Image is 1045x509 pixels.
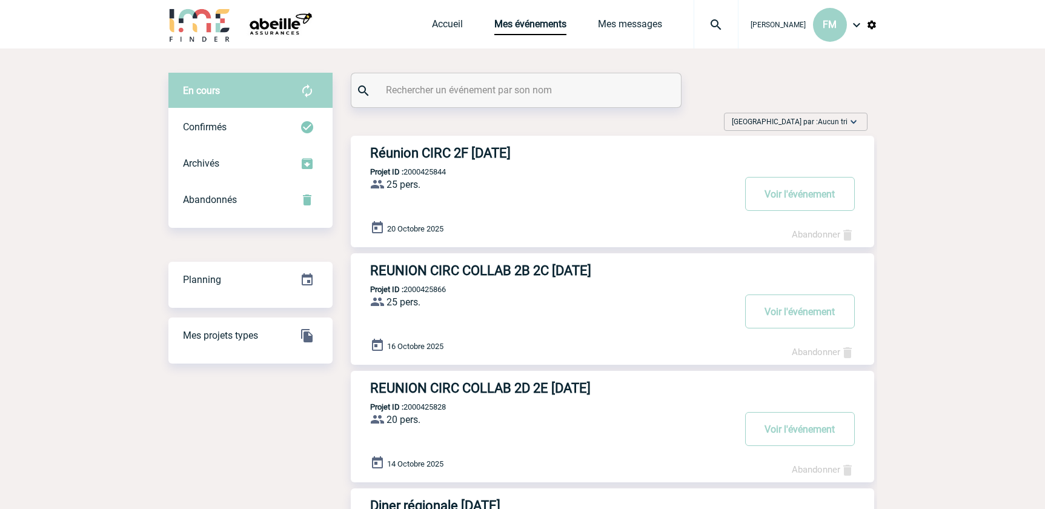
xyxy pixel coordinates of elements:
span: 25 pers. [386,296,420,308]
p: 2000425828 [351,402,446,411]
a: Abandonner [792,229,855,240]
h3: Réunion CIRC 2F [DATE] [370,145,734,161]
p: 2000425844 [351,167,446,176]
a: Réunion CIRC 2F [DATE] [351,145,874,161]
p: 2000425866 [351,285,446,294]
span: 25 pers. [386,179,420,190]
img: baseline_expand_more_white_24dp-b.png [848,116,860,128]
div: GESTION DES PROJETS TYPE [168,318,333,354]
span: Confirmés [183,121,227,133]
a: REUNION CIRC COLLAB 2D 2E [DATE] [351,381,874,396]
button: Voir l'événement [745,412,855,446]
b: Projet ID : [370,285,403,294]
span: Archivés [183,158,219,169]
span: [PERSON_NAME] [751,21,806,29]
a: Abandonner [792,464,855,475]
a: Planning [168,261,333,297]
div: Retrouvez ici tous vos évènements avant confirmation [168,73,333,109]
span: 14 Octobre 2025 [387,459,443,468]
a: Mes messages [598,18,662,35]
a: REUNION CIRC COLLAB 2B 2C [DATE] [351,263,874,278]
div: Retrouvez ici tous vos événements annulés [168,182,333,218]
button: Voir l'événement [745,177,855,211]
img: IME-Finder [168,7,231,42]
span: 20 pers. [386,414,420,425]
a: Mes événements [494,18,566,35]
b: Projet ID : [370,167,403,176]
span: [GEOGRAPHIC_DATA] par : [732,116,848,128]
div: Retrouvez ici tous les événements que vous avez décidé d'archiver [168,145,333,182]
h3: REUNION CIRC COLLAB 2D 2E [DATE] [370,381,734,396]
span: 20 Octobre 2025 [387,224,443,233]
span: 16 Octobre 2025 [387,342,443,351]
span: Abandonnés [183,194,237,205]
b: Projet ID : [370,402,403,411]
h3: REUNION CIRC COLLAB 2B 2C [DATE] [370,263,734,278]
button: Voir l'événement [745,294,855,328]
a: Accueil [432,18,463,35]
span: Planning [183,274,221,285]
input: Rechercher un événement par son nom [383,81,652,99]
span: En cours [183,85,220,96]
a: Mes projets types [168,317,333,353]
div: Retrouvez ici tous vos événements organisés par date et état d'avancement [168,262,333,298]
span: FM [823,19,837,30]
a: Abandonner [792,347,855,358]
span: Mes projets types [183,330,258,341]
span: Aucun tri [818,118,848,126]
